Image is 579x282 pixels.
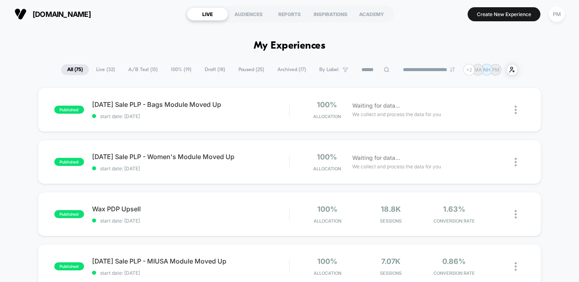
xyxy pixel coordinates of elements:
[381,205,401,213] span: 18.8k
[269,8,310,20] div: REPORTS
[317,153,337,161] span: 100%
[549,6,565,22] div: PM
[92,100,289,108] span: [DATE] Sale PLP - Bags Module Moved Up
[232,64,270,75] span: Paused ( 25 )
[271,64,312,75] span: Archived ( 17 )
[54,210,84,218] span: published
[361,270,420,276] span: Sessions
[314,218,341,224] span: Allocation
[468,7,540,21] button: Create New Experience
[352,101,400,110] span: Waiting for data...
[442,257,466,266] span: 0.86%
[313,166,341,172] span: Allocation
[254,40,326,52] h1: My Experiences
[92,153,289,161] span: [DATE] Sale PLP - Women's Module Moved Up
[33,10,91,18] span: [DOMAIN_NAME]
[515,106,517,114] img: close
[515,210,517,219] img: close
[199,64,231,75] span: Draft ( 18 )
[14,8,27,20] img: Visually logo
[352,110,441,118] span: We collect and process the data for you
[313,114,341,119] span: Allocation
[450,67,455,72] img: end
[228,8,269,20] div: AUDIENCES
[381,257,400,266] span: 7.07k
[515,262,517,271] img: close
[92,218,289,224] span: start date: [DATE]
[92,113,289,119] span: start date: [DATE]
[352,153,400,162] span: Waiting for data...
[12,8,93,20] button: [DOMAIN_NAME]
[474,67,482,73] p: MA
[352,163,441,170] span: We collect and process the data for you
[425,218,484,224] span: CONVERSION RATE
[317,205,337,213] span: 100%
[122,64,164,75] span: A/B Test ( 13 )
[92,166,289,172] span: start date: [DATE]
[443,205,465,213] span: 1.63%
[187,8,228,20] div: LIVE
[92,205,289,213] span: Wax PDP Upsell
[54,106,84,114] span: published
[463,64,475,76] div: + 2
[317,100,337,109] span: 100%
[515,158,517,166] img: close
[54,158,84,166] span: published
[361,218,420,224] span: Sessions
[92,270,289,276] span: start date: [DATE]
[92,257,289,265] span: [DATE] Sale PLP - MIUSA Module Moved Up
[492,67,499,73] p: PM
[54,262,84,270] span: published
[425,270,484,276] span: CONVERSION RATE
[351,8,392,20] div: ACADEMY
[310,8,351,20] div: INSPIRATIONS
[165,64,197,75] span: 100% ( 19 )
[546,6,567,22] button: PM
[61,64,89,75] span: All ( 75 )
[90,64,121,75] span: Live ( 32 )
[483,67,491,73] p: NH
[314,270,341,276] span: Allocation
[317,257,337,266] span: 100%
[319,67,339,73] span: By Label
